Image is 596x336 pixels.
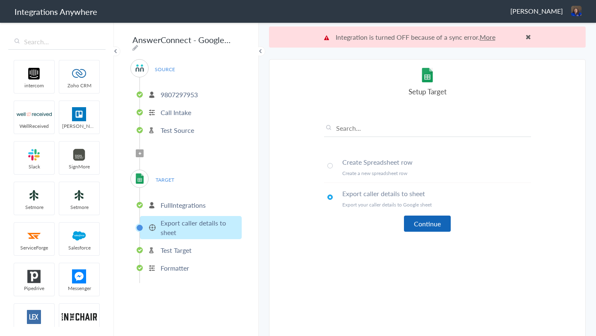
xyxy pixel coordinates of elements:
span: Setmore [14,204,54,211]
img: GoogleSheetLogo.png [135,173,145,184]
input: Search... [8,34,106,50]
span: WellReceived [14,122,54,130]
p: Create a new spreadsheet row [342,170,531,177]
button: Continue [404,216,451,232]
img: slack-logo.svg [17,148,52,162]
span: [PERSON_NAME] [510,6,563,16]
h4: Export caller details to sheet [342,189,531,198]
img: setmoreNew.jpg [17,188,52,202]
input: Search... [324,123,531,137]
img: wr-logo.svg [17,107,52,121]
span: Salesforce [59,244,99,251]
span: [PERSON_NAME] [59,122,99,130]
span: Slack [14,163,54,170]
h4: Create Spreadsheet row [342,157,531,167]
p: Test Source [161,125,194,135]
p: Call Intake [161,108,191,117]
a: More [480,32,495,42]
span: ServiceForge [14,244,54,251]
span: Pipedrive [14,285,54,292]
h4: Setup Target [324,86,531,96]
img: pipedrive.png [17,269,52,283]
img: FBM.png [62,269,97,283]
p: Formatter [161,263,189,273]
span: Messenger [59,285,99,292]
img: GoogleSheetLogo.png [420,68,435,82]
span: In the Chair [59,325,99,332]
span: SignMore [59,163,99,170]
span: TARGET [149,174,180,185]
img: serviceforge-icon.png [17,229,52,243]
img: lex-app-logo.svg [17,310,52,324]
p: 9807297953 [161,90,198,99]
img: setmoreNew.jpg [62,188,97,202]
p: Export your caller details to Google sheet [342,201,531,208]
img: intercom-logo.svg [17,67,52,81]
p: Integration is turned OFF because of a sync error. [324,32,531,42]
span: intercom [14,82,54,89]
img: salesforce-logo.svg [62,229,97,243]
img: signmore-logo.png [62,148,97,162]
span: Setmore [59,204,99,211]
span: Zoho CRM [59,82,99,89]
img: inch-logo.svg [62,310,97,324]
h1: Integrations Anywhere [14,6,97,17]
p: Export caller details to sheet [161,218,240,237]
span: SOURCE [149,64,180,75]
img: trello.png [62,107,97,121]
p: FullIntegrations [161,200,206,210]
img: zoho-logo.svg [62,67,97,81]
img: 86769.jpeg [571,6,582,16]
p: Test Target [161,245,192,255]
img: answerconnect-logo.svg [135,63,145,73]
span: LEX Reception [14,325,54,332]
